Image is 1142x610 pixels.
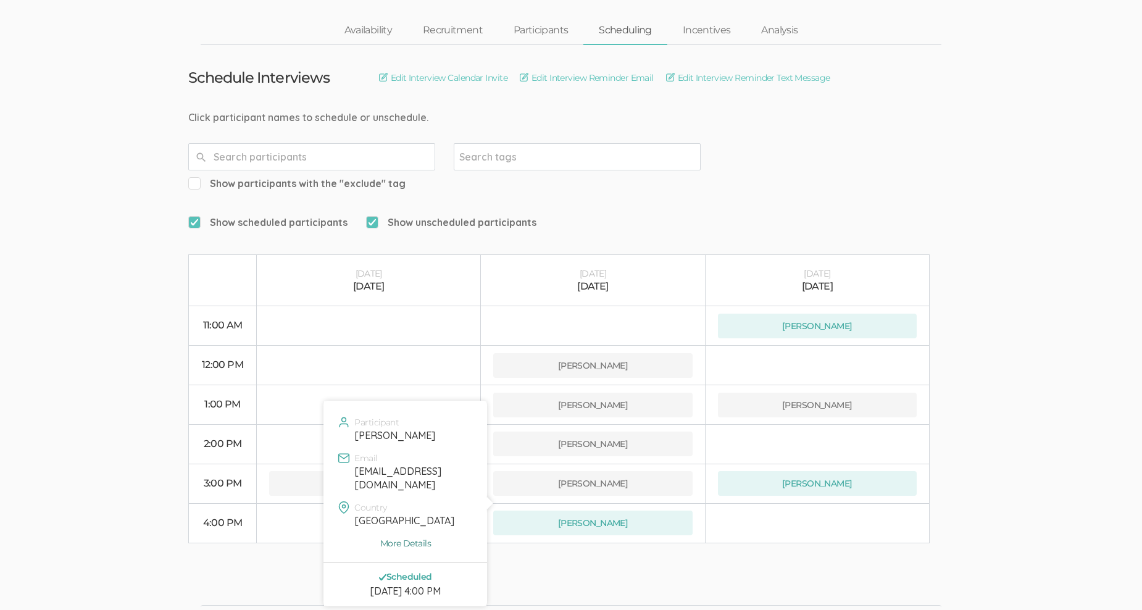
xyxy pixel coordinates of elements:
div: 3:00 PM [201,477,244,491]
button: [PERSON_NAME] [493,511,692,535]
a: Participants [498,17,583,44]
img: mail.16x16.green.svg [338,452,350,464]
input: Search tags [459,149,536,165]
div: [DATE] [493,280,692,294]
a: Edit Interview Reminder Text Message [666,71,830,85]
img: user.svg [338,416,350,428]
button: [PERSON_NAME] [718,471,917,496]
div: Scheduled [333,572,478,581]
span: Email [354,454,377,462]
a: Incentives [667,17,746,44]
div: [DATE] [269,267,468,280]
span: Country [354,503,386,512]
div: [DATE] [493,267,692,280]
a: Recruitment [407,17,498,44]
div: 11:00 AM [201,319,244,333]
div: [PERSON_NAME] [354,428,472,443]
button: [PERSON_NAME] [718,393,917,417]
a: Availability [329,17,407,44]
div: 2:00 PM [201,437,244,451]
span: Show scheduled participants [188,215,348,230]
img: mapPin.svg [338,501,350,514]
div: [DATE] [269,280,468,294]
button: [PERSON_NAME] [493,353,692,378]
span: Show participants with the "exclude" tag [188,177,406,191]
div: [DATE] [718,267,917,280]
div: 1:00 PM [201,398,244,412]
button: [PERSON_NAME] [493,393,692,417]
div: 4:00 PM [201,516,244,530]
div: [EMAIL_ADDRESS][DOMAIN_NAME] [354,464,472,493]
div: Click participant names to schedule or unschedule. [188,111,954,125]
img: check.12x12.green.svg [379,574,386,581]
span: Show unscheduled participants [366,215,536,230]
div: [DATE] 4:00 PM [333,584,478,598]
a: Analysis [746,17,813,44]
a: More Details [333,537,478,549]
a: Edit Interview Calendar Invite [379,71,507,85]
div: [GEOGRAPHIC_DATA] [354,514,472,528]
button: [PERSON_NAME] [269,471,468,496]
button: [PERSON_NAME] [718,314,917,338]
h3: Schedule Interviews [188,70,330,86]
a: Scheduling [583,17,667,44]
button: [PERSON_NAME] [493,432,692,456]
button: [PERSON_NAME] [493,471,692,496]
div: 12:00 PM [201,358,244,372]
span: Participant [354,418,399,427]
div: [DATE] [718,280,917,294]
input: Search participants [188,143,435,170]
a: Edit Interview Reminder Email [520,71,654,85]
